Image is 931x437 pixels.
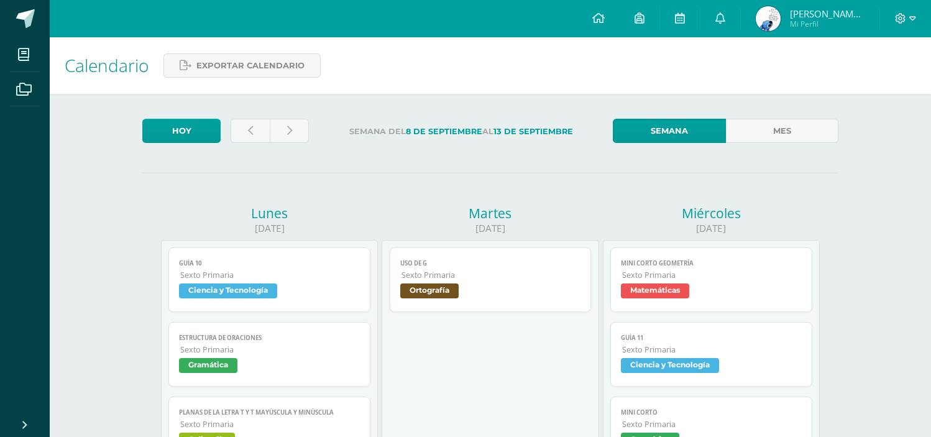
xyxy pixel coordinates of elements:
[179,259,360,267] span: Guía 10
[179,408,360,416] span: PLANAS DE LA LETRA T y t mayúscula y minúscula
[161,205,378,222] div: Lunes
[168,247,370,312] a: Guía 10Sexto PrimariaCiencia y Tecnología
[790,7,864,20] span: [PERSON_NAME][US_STATE]
[401,270,581,280] span: Sexto Primaria
[180,419,360,430] span: Sexto Primaria
[621,259,802,267] span: Mini corto geometría
[180,270,360,280] span: Sexto Primaria
[65,53,149,77] span: Calendario
[196,54,305,77] span: Exportar calendario
[621,283,689,298] span: Matemáticas
[179,334,360,342] span: Estructura de oraciones
[603,205,820,222] div: Miércoles
[493,127,573,136] strong: 13 de Septiembre
[180,344,360,355] span: Sexto Primaria
[621,408,802,416] span: Mini corto
[756,6,781,31] img: 2f3557b5a2cbc9257661ae254945c66b.png
[726,119,838,143] a: Mes
[613,119,725,143] a: Semana
[382,205,598,222] div: Martes
[406,127,482,136] strong: 8 de Septiembre
[622,344,802,355] span: Sexto Primaria
[163,53,321,78] a: Exportar calendario
[603,222,820,235] div: [DATE]
[400,283,459,298] span: Ortografía
[400,259,581,267] span: Uso de g
[382,222,598,235] div: [DATE]
[168,322,370,387] a: Estructura de oracionesSexto PrimariaGramática
[622,270,802,280] span: Sexto Primaria
[390,247,592,312] a: Uso de gSexto PrimariaOrtografía
[621,334,802,342] span: Guía 11
[622,419,802,430] span: Sexto Primaria
[610,247,812,312] a: Mini corto geometríaSexto PrimariaMatemáticas
[179,358,237,373] span: Gramática
[621,358,719,373] span: Ciencia y Tecnología
[142,119,221,143] a: Hoy
[319,119,603,144] label: Semana del al
[161,222,378,235] div: [DATE]
[610,322,812,387] a: Guía 11Sexto PrimariaCiencia y Tecnología
[179,283,277,298] span: Ciencia y Tecnología
[790,19,864,29] span: Mi Perfil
